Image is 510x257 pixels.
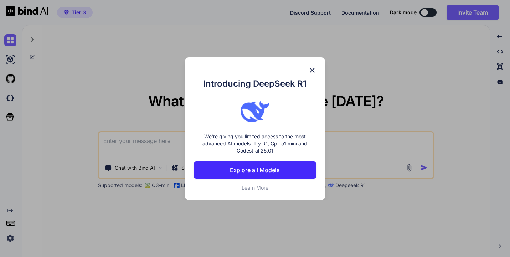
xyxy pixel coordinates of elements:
p: Explore all Models [230,166,280,174]
span: Learn More [242,185,268,191]
p: We're giving you limited access to the most advanced AI models. Try R1, Gpt-o1 mini and Codestral... [194,133,317,154]
button: Explore all Models [194,161,317,179]
img: close [308,66,316,74]
h1: Introducing DeepSeek R1 [194,77,317,90]
img: bind logo [241,97,269,126]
